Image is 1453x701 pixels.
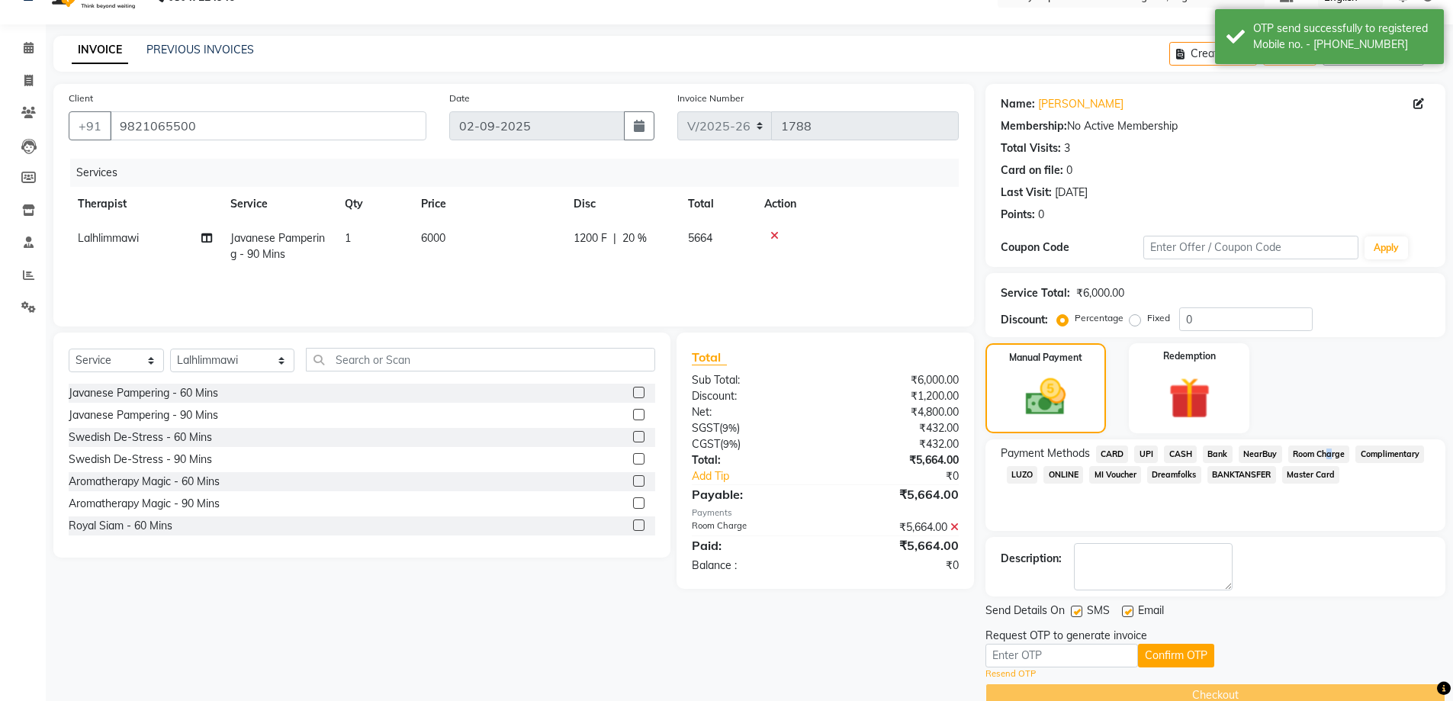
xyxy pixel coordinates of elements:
[755,187,959,221] th: Action
[850,468,970,484] div: ₹0
[1147,466,1201,484] span: Dreamfolks
[677,92,744,105] label: Invoice Number
[1007,466,1038,484] span: LUZO
[1075,311,1124,325] label: Percentage
[1001,551,1062,567] div: Description:
[1138,644,1214,667] button: Confirm OTP
[825,388,970,404] div: ₹1,200.00
[574,230,607,246] span: 1200 F
[825,536,970,555] div: ₹5,664.00
[1066,162,1072,178] div: 0
[825,372,970,388] div: ₹6,000.00
[1096,445,1129,463] span: CARD
[692,421,719,435] span: SGST
[692,437,720,451] span: CGST
[679,187,755,221] th: Total
[69,429,212,445] div: Swedish De-Stress - 60 Mins
[722,422,737,434] span: 9%
[1147,311,1170,325] label: Fixed
[825,420,970,436] div: ₹432.00
[336,187,412,221] th: Qty
[680,519,825,535] div: Room Charge
[1001,312,1048,328] div: Discount:
[69,385,218,401] div: Javanese Pampering - 60 Mins
[692,349,727,365] span: Total
[110,111,426,140] input: Search by Name/Mobile/Email/Code
[1169,42,1257,66] button: Create New
[985,644,1138,667] input: Enter OTP
[680,436,825,452] div: ( )
[72,37,128,64] a: INVOICE
[70,159,970,187] div: Services
[1001,140,1061,156] div: Total Visits:
[825,485,970,503] div: ₹5,664.00
[1282,466,1340,484] span: Master Card
[78,231,139,245] span: Lalhlimmawi
[680,420,825,436] div: ( )
[1087,603,1110,622] span: SMS
[1001,118,1067,134] div: Membership:
[1001,185,1052,201] div: Last Visit:
[680,372,825,388] div: Sub Total:
[69,518,172,534] div: Royal Siam - 60 Mins
[1001,240,1144,256] div: Coupon Code
[146,43,254,56] a: PREVIOUS INVOICES
[1143,236,1358,259] input: Enter Offer / Coupon Code
[825,436,970,452] div: ₹432.00
[1203,445,1233,463] span: Bank
[345,231,351,245] span: 1
[69,187,221,221] th: Therapist
[1089,466,1141,484] span: MI Voucher
[680,558,825,574] div: Balance :
[1253,21,1432,53] div: OTP send successfully to registered Mobile no. - 919821065500
[1163,349,1216,363] label: Redemption
[680,536,825,555] div: Paid:
[825,519,970,535] div: ₹5,664.00
[1001,207,1035,223] div: Points:
[1134,445,1158,463] span: UPI
[69,474,220,490] div: Aromatherapy Magic - 60 Mins
[1365,236,1408,259] button: Apply
[985,667,1036,680] a: Resend OTP
[69,111,111,140] button: +91
[1038,96,1124,112] a: [PERSON_NAME]
[1138,603,1164,622] span: Email
[1001,96,1035,112] div: Name:
[1013,374,1078,420] img: _cash.svg
[69,452,212,468] div: Swedish De-Stress - 90 Mins
[1064,140,1070,156] div: 3
[1355,445,1424,463] span: Complimentary
[1001,162,1063,178] div: Card on file:
[1156,372,1223,424] img: _gift.svg
[1001,118,1430,134] div: No Active Membership
[825,452,970,468] div: ₹5,664.00
[1076,285,1124,301] div: ₹6,000.00
[688,231,712,245] span: 5664
[69,92,93,105] label: Client
[1009,351,1082,365] label: Manual Payment
[680,404,825,420] div: Net:
[230,231,325,261] span: Javanese Pampering - 90 Mins
[692,506,958,519] div: Payments
[680,388,825,404] div: Discount:
[1043,466,1083,484] span: ONLINE
[1038,207,1044,223] div: 0
[985,603,1065,622] span: Send Details On
[69,496,220,512] div: Aromatherapy Magic - 90 Mins
[1055,185,1088,201] div: [DATE]
[825,558,970,574] div: ₹0
[412,187,564,221] th: Price
[680,485,825,503] div: Payable:
[1001,285,1070,301] div: Service Total:
[449,92,470,105] label: Date
[613,230,616,246] span: |
[1207,466,1276,484] span: BANKTANSFER
[221,187,336,221] th: Service
[680,452,825,468] div: Total:
[1288,445,1350,463] span: Room Charge
[985,628,1147,644] div: Request OTP to generate invoice
[680,468,849,484] a: Add Tip
[723,438,738,450] span: 9%
[622,230,647,246] span: 20 %
[421,231,445,245] span: 6000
